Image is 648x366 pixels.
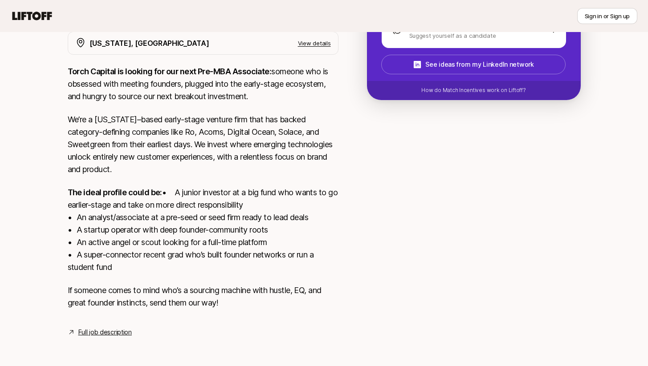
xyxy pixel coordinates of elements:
[298,39,331,48] p: View details
[409,31,496,40] p: Suggest yourself as a candidate
[68,67,272,76] strong: Torch Capital is looking for our next Pre-MBA Associate:
[90,37,209,49] p: [US_STATE], [GEOGRAPHIC_DATA]
[425,59,534,70] p: See ideas from my LinkedIn network
[68,284,338,309] p: If someone comes to mind who’s a sourcing machine with hustle, EQ, and great founder instincts, s...
[68,65,338,103] p: someone who is obsessed with meeting founders, plugged into the early-stage ecosystem, and hungry...
[577,8,637,24] button: Sign in or Sign up
[421,86,526,94] p: How do Match Incentives work on Liftoff?
[68,186,338,273] p: • A junior investor at a big fund who wants to go earlier-stage and take on more direct responsib...
[68,113,338,176] p: We’re a [US_STATE]–based early-stage venture firm that has backed category-defining companies lik...
[78,327,132,338] a: Full job description
[68,188,162,197] strong: The ideal profile could be:
[381,55,566,74] button: See ideas from my LinkedIn network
